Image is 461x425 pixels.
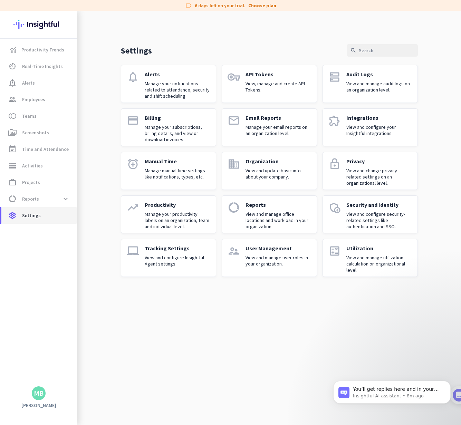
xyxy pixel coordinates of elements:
[22,95,45,104] span: Employees
[346,211,412,230] p: View and configure security-related settings like authentication and SSO.
[145,114,210,121] p: Billing
[323,152,418,190] a: lockPrivacyView and change privacy-related settings on an organizational level.
[222,195,317,233] a: data_usageReportsView and manage office locations and workload in your organization.
[246,158,311,165] p: Organization
[346,80,412,93] p: View and manage audit logs on an organization level.
[346,254,412,273] p: View and manage utilization calculation on organizational level.
[145,254,210,267] p: View and configure Insightful Agent settings.
[323,239,418,277] a: calculateUtilizationView and manage utilization calculation on organizational level.
[21,46,64,54] span: Productivity Trends
[228,201,240,214] i: data_usage
[127,71,139,83] i: notifications
[346,245,412,252] p: Utilization
[346,201,412,208] p: Security and Identity
[121,3,134,15] div: Close
[104,215,138,243] button: Tasks
[328,201,341,214] i: admin_panel_settings
[88,91,131,98] p: About 10 minutes
[8,178,17,186] i: work_outline
[1,41,77,58] a: menu-itemProductivity Trends
[25,72,36,83] img: Profile image for Tamara
[328,245,341,257] i: calculate
[22,211,41,220] span: Settings
[22,112,37,120] span: Teams
[121,108,216,146] a: paymentBillingManage your subscriptions, billing details, and view or download invoices.
[246,80,311,93] p: View, manage and create API Tokens.
[7,91,25,98] p: 4 steps
[228,71,240,83] i: vpn_key
[145,211,210,230] p: Manage your productivity labels on an organization, team and individual level.
[10,47,16,53] img: menu-item
[323,108,418,146] a: extensionIntegrationsView and configure your Insightful integrations.
[1,91,77,108] a: groupEmployees
[246,201,311,208] p: Reports
[8,195,17,203] i: data_usage
[246,254,311,267] p: View and manage user roles in your organization.
[246,211,311,230] p: View and manage office locations and workload in your organization.
[145,201,210,208] p: Productivity
[121,45,152,56] p: Settings
[222,108,317,146] a: emailEmail ReportsManage your email reports on an organization level.
[145,158,210,165] p: Manual Time
[246,167,311,180] p: View and update basic info about your company.
[59,3,81,15] h1: Tasks
[8,145,17,153] i: event_note
[1,207,77,224] a: settingsSettings
[346,114,412,121] p: Integrations
[1,141,77,157] a: event_noteTime and Attendance
[145,80,210,99] p: Manage your notifications related to attendance, security and shift scheduling
[8,162,17,170] i: storage
[222,152,317,190] a: domainOrganizationView and update basic info about your company.
[13,118,125,129] div: 1Add employees
[22,145,69,153] span: Time and Attendance
[22,79,35,87] span: Alerts
[81,233,92,238] span: Help
[145,124,210,143] p: Manage your subscriptions, billing details, and view or download invoices.
[22,195,39,203] span: Reports
[10,51,128,68] div: You're just a few steps away from completing the essential app setup
[228,158,240,170] i: domain
[1,75,77,91] a: notification_importantAlerts
[22,162,43,170] span: Activities
[1,58,77,75] a: av_timerReal-Time Insights
[246,114,311,121] p: Email Reports
[323,65,418,103] a: dnsAudit LogsView and manage audit logs on an organization level.
[22,178,40,186] span: Projects
[13,196,125,213] div: 2Initial tracking settings and how to edit them
[1,174,77,191] a: work_outlineProjects
[27,132,120,161] div: It's time to add your employees! This is crucial since Insightful will start collecting their act...
[40,233,64,238] span: Messages
[346,71,412,78] p: Audit Logs
[228,114,240,127] i: email
[27,120,117,127] div: Add employees
[59,193,72,205] button: expand_more
[8,211,17,220] i: settings
[10,27,128,51] div: 🎊 Welcome to Insightful! 🎊
[328,158,341,170] i: lock
[8,112,17,120] i: toll
[27,166,93,180] button: Add your employees
[22,128,49,137] span: Screenshots
[323,195,418,233] a: admin_panel_settingsSecurity and IdentityView and configure security-related settings like authen...
[228,245,240,257] i: supervisor_account
[38,74,114,81] div: [PERSON_NAME] from Insightful
[10,233,24,238] span: Home
[121,152,216,190] a: alarm_addManual TimeManage manual time settings like notifications, types, etc.
[328,71,341,83] i: dns
[8,95,17,104] i: group
[34,390,44,397] div: MB
[246,124,311,136] p: Manage your email reports on an organization level.
[145,167,210,180] p: Manage manual time settings like notifications, types, etc.
[127,158,139,170] i: alarm_add
[121,65,216,103] a: notificationsAlertsManage your notifications related to attendance, security and shift scheduling
[246,71,311,78] p: API Tokens
[145,245,210,252] p: Tracking Settings
[127,245,139,257] i: laptop_mac
[121,239,216,277] a: laptop_macTracking SettingsView and configure Insightful Agent settings.
[8,128,17,137] i: perm_media
[323,366,461,422] iframe: Intercom notifications message
[347,44,418,57] input: Search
